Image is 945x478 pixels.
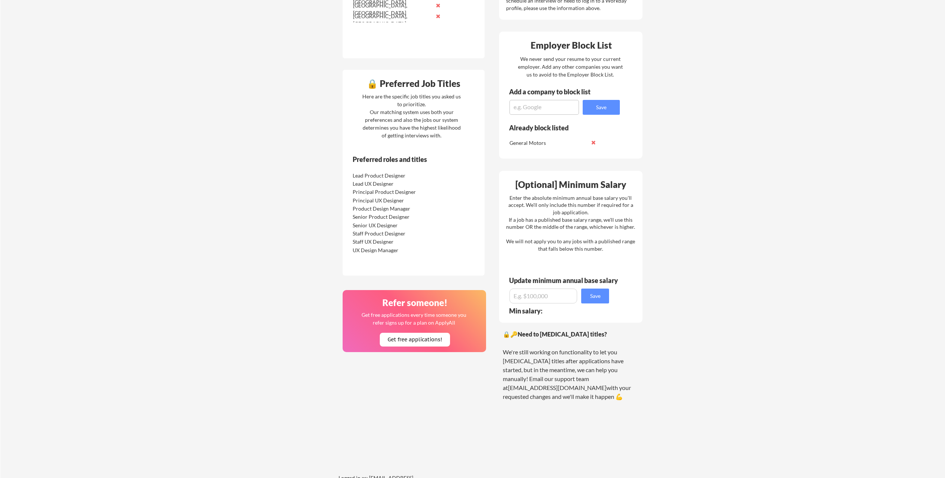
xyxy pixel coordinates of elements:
div: Principal Product Designer [353,188,431,196]
div: Staff UX Designer [353,238,431,245]
div: Senior UX Designer [353,222,431,229]
div: [Optional] Minimum Salary [502,180,640,189]
button: Save [583,100,620,115]
strong: Min salary: [509,307,543,315]
div: Product Design Manager [353,205,431,212]
strong: Need to [MEDICAL_DATA] titles? [518,331,607,338]
div: Refer someone! [346,298,484,307]
a: [EMAIL_ADDRESS][DOMAIN_NAME] [508,384,606,391]
div: Already block listed [509,124,610,131]
div: Preferred roles and titles [353,156,454,163]
div: [GEOGRAPHIC_DATA], [GEOGRAPHIC_DATA] [353,13,431,27]
div: Get free applications every time someone you refer signs up for a plan on ApplyAll [361,311,467,326]
div: Lead Product Designer [353,172,431,179]
div: 🔒🔑 We're still working on functionality to let you [MEDICAL_DATA] titles after applications have ... [503,330,639,401]
div: [GEOGRAPHIC_DATA], [GEOGRAPHIC_DATA] [353,2,431,16]
div: Principal UX Designer [353,197,431,204]
div: Add a company to block list [509,88,602,95]
div: Lead UX Designer [353,180,431,188]
div: General Motors [509,139,588,147]
div: Staff Product Designer [353,230,431,237]
div: We never send your resume to your current employer. Add any other companies you want us to avoid ... [517,55,623,78]
button: Save [581,289,609,303]
div: Update minimum annual base salary [509,277,621,284]
button: Get free applications! [380,333,450,347]
div: UX Design Manager [353,247,431,254]
div: Here are the specific job titles you asked us to prioritize. Our matching system uses both your p... [360,92,463,139]
div: Enter the absolute minimum annual base salary you'll accept. We'll only include this number if re... [506,194,635,253]
input: E.g. $100,000 [509,289,577,303]
div: 🔒 Preferred Job Titles [344,79,483,88]
div: Employer Block List [502,41,640,50]
div: Senior Product Designer [353,213,431,221]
